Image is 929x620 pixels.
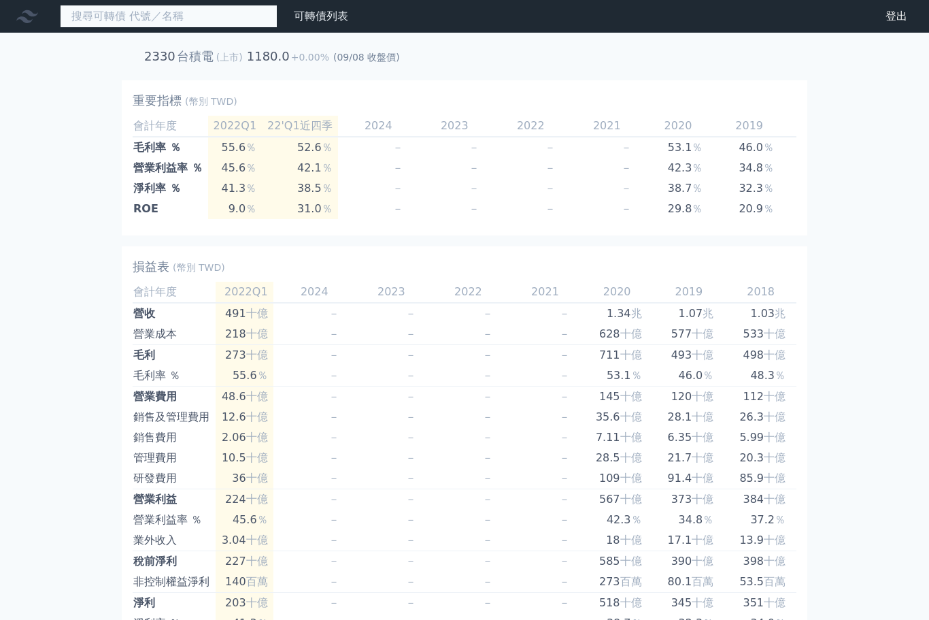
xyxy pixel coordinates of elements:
span: 十億 [764,596,786,609]
td: 46.0 [653,365,725,387]
span: 十億 [246,534,268,546]
span: 22'Q1近四季 [267,119,333,132]
td: 711 [581,345,653,366]
td: 21.9 [785,199,856,219]
span: 十億 [620,410,642,423]
td: 營業利益率 ％ [133,158,208,178]
td: 203 [216,593,273,614]
span: ％ [246,161,256,174]
td: 會計年度 [133,282,216,303]
span: － [405,327,416,340]
td: 1.03 [724,303,796,324]
span: 十億 [692,327,713,340]
td: 營業成本 [133,324,216,345]
span: － [469,202,479,215]
td: 53.1 [581,365,653,387]
td: 91.4 [653,468,725,489]
span: － [482,390,493,403]
span: － [559,596,570,609]
span: ％ [763,161,774,174]
a: 可轉債列表 [294,10,348,22]
span: 百萬 [692,575,713,588]
span: ％ [763,182,774,195]
span: ％ [775,369,786,382]
span: － [559,327,570,340]
span: － [559,575,570,588]
span: － [328,327,339,340]
td: 20.9 [713,199,785,219]
span: － [482,410,493,423]
td: 2022 [490,116,567,137]
span: 百萬 [246,575,268,588]
td: 34.8 [653,510,725,530]
span: 十億 [764,431,786,444]
span: － [405,348,416,361]
span: 十億 [620,431,642,444]
td: 53.1 [643,137,714,158]
span: ％ [703,369,713,382]
h2: 2330 [144,47,175,66]
span: ％ [322,141,333,154]
span: 十億 [246,596,268,609]
span: ％ [322,161,333,174]
td: 390 [653,551,725,572]
td: 491 [216,303,273,324]
td: 31.0 [262,199,338,219]
td: 營收 [133,303,216,324]
span: － [405,493,416,506]
td: 42.3 [581,510,653,530]
td: 毛利 [133,345,216,366]
span: ％ [246,182,256,195]
td: 銷售費用 [133,427,216,448]
td: 12.6 [216,407,273,427]
td: 1.34 [581,303,653,324]
span: 十億 [692,431,713,444]
td: 13.9 [724,530,796,551]
td: 34.8 [713,158,785,178]
td: 38.5 [262,178,338,199]
span: － [469,161,479,174]
span: － [482,555,493,568]
td: 2020 [581,282,653,303]
td: 29.8 [643,199,714,219]
span: ％ [692,182,703,195]
td: 32.3 [713,178,785,199]
span: ％ [775,513,786,526]
span: － [328,431,339,444]
span: 兆 [775,307,786,320]
td: 35.6 [581,407,653,427]
input: 搜尋可轉債 代號／名稱 [60,5,277,28]
span: － [328,369,339,382]
td: 毛利率 ％ [133,137,208,158]
span: 十億 [764,472,786,485]
span: 百萬 [620,575,642,588]
span: － [469,182,479,195]
span: 十億 [246,555,268,568]
span: 十億 [620,555,642,568]
td: 218 [216,324,273,345]
td: 淨利 [133,593,216,614]
td: 18 [581,530,653,551]
td: 2020 [643,116,714,137]
span: ％ [322,202,333,215]
td: 6.35 [653,427,725,448]
span: － [392,161,403,174]
td: 48.6 [216,387,273,408]
span: 2022Q1 [214,119,257,132]
td: 1.07 [653,303,725,324]
td: 2019 [653,282,725,303]
td: 145 [581,387,653,408]
td: 52.6 [262,137,338,158]
td: 2023 [350,282,427,303]
td: 55.6 [216,365,273,387]
td: 毛利率 ％ [133,365,216,387]
td: 227 [216,551,273,572]
td: 109 [581,468,653,489]
td: 85.9 [724,468,796,489]
span: 十億 [764,410,786,423]
td: 淨利率 ％ [133,178,208,199]
span: － [328,451,339,464]
td: 38.7 [643,178,714,199]
span: － [405,307,416,320]
td: 28.1 [653,407,725,427]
